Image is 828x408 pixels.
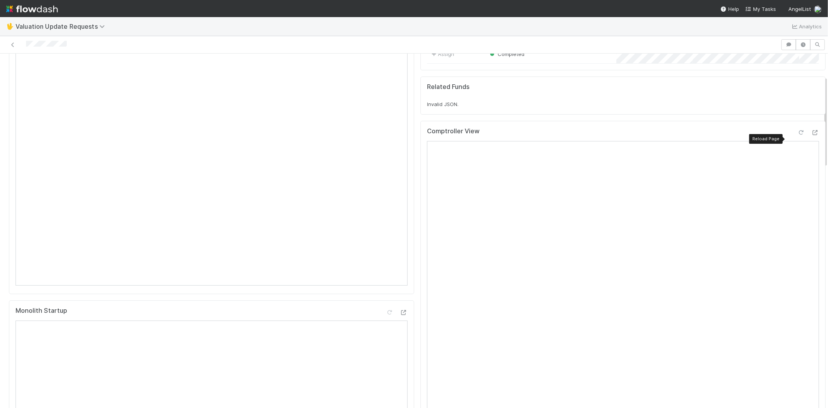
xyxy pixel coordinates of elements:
[16,23,109,30] span: Valuation Update Requests
[430,50,454,58] span: Assign
[427,100,819,108] div: Invalid JSON.
[488,50,524,58] div: Completed
[16,307,67,315] h5: Monolith Startup
[814,5,822,13] img: avatar_5106bb14-94e9-4897-80de-6ae81081f36d.png
[791,22,822,31] a: Analytics
[488,51,524,57] span: Completed
[6,23,14,30] span: 🖖
[745,6,776,12] span: My Tasks
[745,5,776,13] a: My Tasks
[427,83,470,91] h5: Related Funds
[720,5,739,13] div: Help
[427,127,479,135] h5: Comptroller View
[788,6,811,12] span: AngelList
[6,2,58,16] img: logo-inverted-e16ddd16eac7371096b0.svg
